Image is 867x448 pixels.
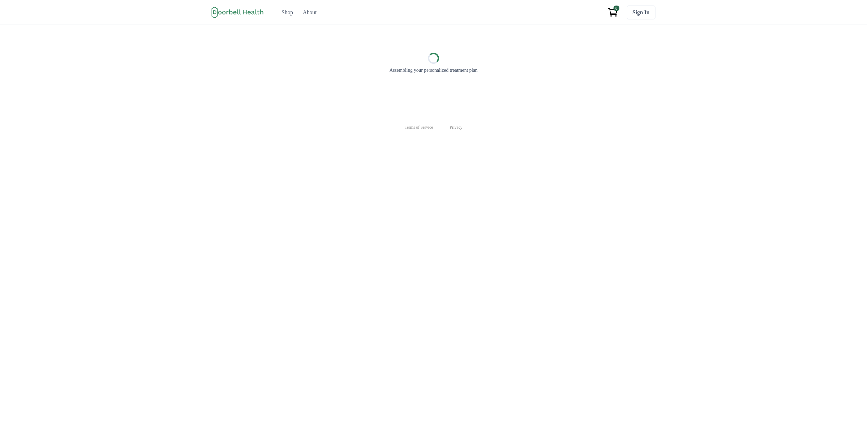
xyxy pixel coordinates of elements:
[277,6,297,19] a: Shop
[405,124,433,130] a: Terms of Service
[627,6,655,19] a: Sign In
[613,6,619,11] span: 0
[450,124,463,130] a: Privacy
[604,6,621,19] a: View cart
[303,8,317,17] div: About
[389,67,478,74] p: Assembling your personalized treatment plan
[282,8,293,17] div: Shop
[299,6,321,19] a: About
